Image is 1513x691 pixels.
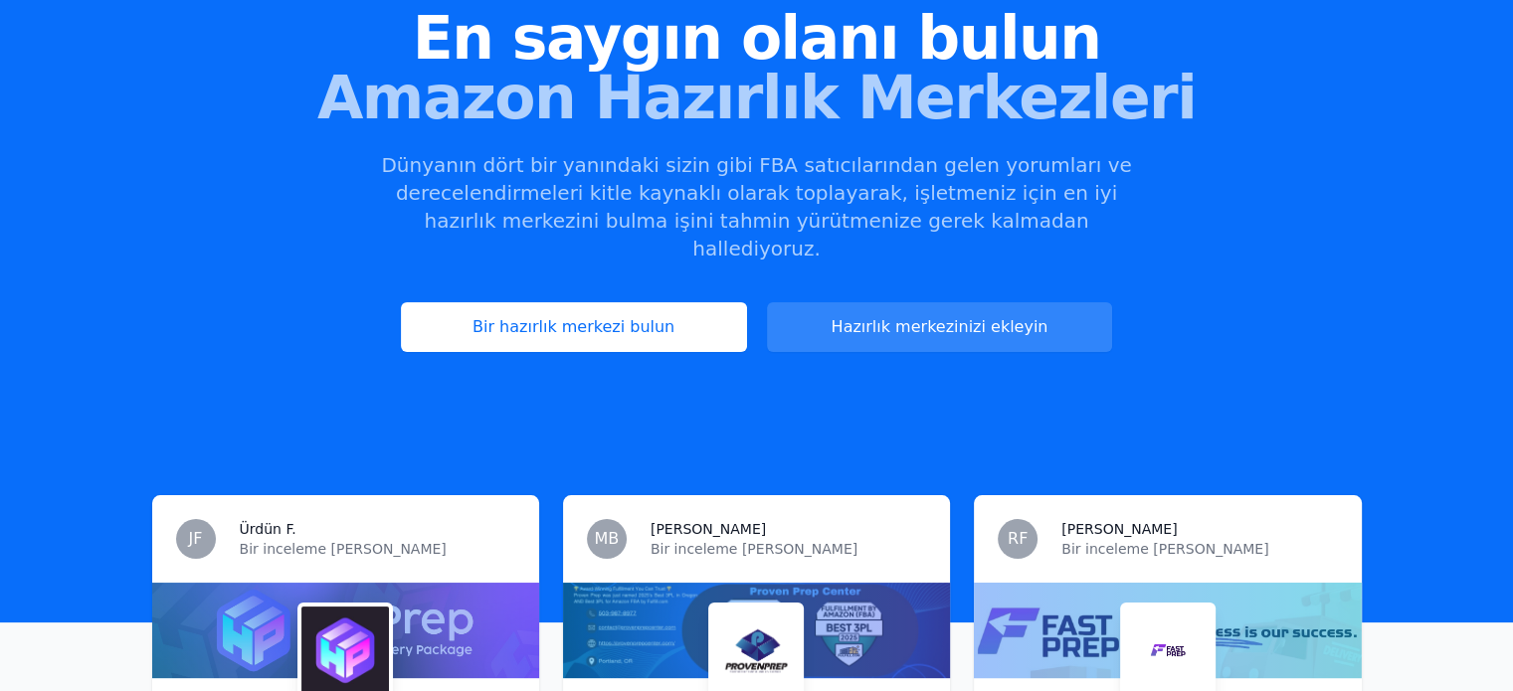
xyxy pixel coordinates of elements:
font: MB [594,529,619,548]
font: Dünyanın dört bir yanındaki sizin gibi FBA satıcılarından gelen yorumları ve derecelendirmeleri k... [381,153,1131,260]
font: Bir inceleme [PERSON_NAME] [651,541,857,557]
font: JF [189,529,203,548]
a: Bir hazırlık merkezi bulun [401,302,747,352]
font: RF [1008,529,1028,548]
font: Hazırlık merkezinizi ekleyin [832,317,1048,336]
font: Amazon Hazırlık Merkezleri [317,63,1196,132]
font: Ürdün F. [240,521,296,537]
font: Bir inceleme [PERSON_NAME] [1061,541,1268,557]
font: Bir hazırlık merkezi bulun [473,317,674,336]
font: En saygın olanı bulun [413,3,1101,73]
font: [PERSON_NAME] [1061,521,1177,537]
font: [PERSON_NAME] [651,521,766,537]
a: Hazırlık merkezinizi ekleyin [767,302,1113,352]
font: Bir inceleme [PERSON_NAME] [240,541,447,557]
